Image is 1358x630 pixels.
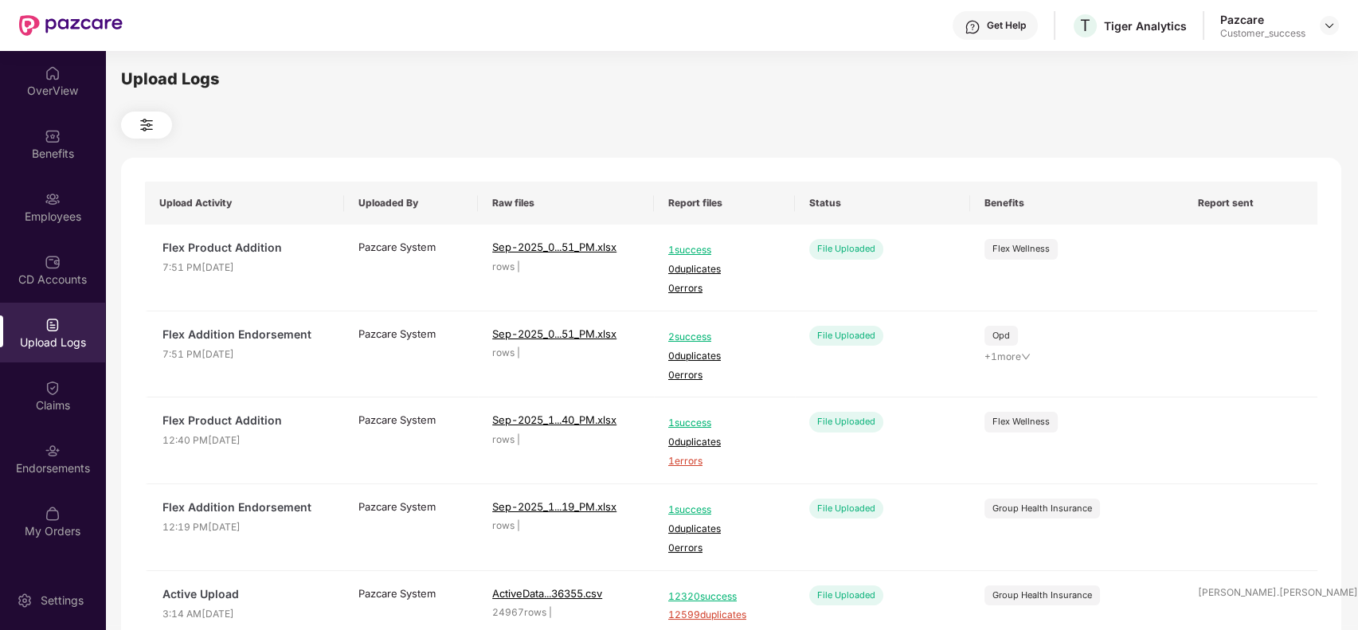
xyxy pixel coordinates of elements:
[1198,585,1303,601] div: [PERSON_NAME].[PERSON_NAME]
[492,433,515,445] span: rows
[992,502,1092,515] div: Group Health Insurance
[517,519,520,531] span: |
[809,326,883,346] div: File Uploaded
[358,499,464,515] div: Pazcare System
[970,182,1184,225] th: Benefits
[987,19,1026,32] div: Get Help
[668,349,781,364] span: 0 duplicates
[668,522,781,537] span: 0 duplicates
[795,182,971,225] th: Status
[45,317,61,333] img: svg+xml;base64,PHN2ZyBpZD0iVXBsb2FkX0xvZ3MiIGRhdGEtbmFtZT0iVXBsb2FkIExvZ3MiIHhtbG5zPSJodHRwOi8vd3...
[549,606,552,618] span: |
[45,254,61,270] img: svg+xml;base64,PHN2ZyBpZD0iQ0RfQWNjb3VudHMiIGRhdGEtbmFtZT0iQ0QgQWNjb3VudHMiIHhtbG5zPSJodHRwOi8vd3...
[45,443,61,459] img: svg+xml;base64,PHN2ZyBpZD0iRW5kb3JzZW1lbnRzIiB4bWxucz0iaHR0cDovL3d3dy53My5vcmcvMjAwMC9zdmciIHdpZH...
[492,587,602,600] span: ActiveData...36355.csv
[19,15,123,36] img: New Pazcare Logo
[668,454,781,469] span: 1 errors
[668,281,781,296] span: 0 errors
[668,435,781,450] span: 0 duplicates
[17,593,33,608] img: svg+xml;base64,PHN2ZyBpZD0iU2V0dGluZy0yMHgyMCIgeG1sbnM9Imh0dHA6Ly93d3cudzMub3JnLzIwMDAvc3ZnIiB3aW...
[668,243,781,258] span: 1 success
[36,593,88,608] div: Settings
[1021,352,1031,362] span: down
[809,499,883,518] div: File Uploaded
[517,260,520,272] span: |
[654,182,795,225] th: Report files
[45,65,61,81] img: svg+xml;base64,PHN2ZyBpZD0iSG9tZSIgeG1sbnM9Imh0dHA6Ly93d3cudzMub3JnLzIwMDAvc3ZnIiB3aWR0aD0iMjAiIG...
[1080,16,1090,35] span: T
[492,519,515,531] span: rows
[45,191,61,207] img: svg+xml;base64,PHN2ZyBpZD0iRW1wbG95ZWVzIiB4bWxucz0iaHR0cDovL3d3dy53My5vcmcvMjAwMC9zdmciIHdpZHRoPS...
[492,241,616,253] span: Sep-2025_0...51_PM.xlsx
[162,260,330,276] span: 7:51 PM[DATE]
[162,433,330,448] span: 12:40 PM[DATE]
[668,541,781,556] span: 0 errors
[45,380,61,396] img: svg+xml;base64,PHN2ZyBpZD0iQ2xhaW0iIHhtbG5zPSJodHRwOi8vd3d3LnczLm9yZy8yMDAwL3N2ZyIgd2lkdGg9IjIwIi...
[478,182,654,225] th: Raw files
[984,350,1031,365] span: + 1 more
[162,520,330,535] span: 12:19 PM[DATE]
[162,239,330,256] span: Flex Product Addition
[992,415,1050,428] div: Flex Wellness
[45,128,61,144] img: svg+xml;base64,PHN2ZyBpZD0iQmVuZWZpdHMiIHhtbG5zPSJodHRwOi8vd3d3LnczLm9yZy8yMDAwL3N2ZyIgd2lkdGg9Ij...
[358,412,464,428] div: Pazcare System
[162,326,330,343] span: Flex Addition Endorsement
[492,606,546,618] span: 24967 rows
[1104,18,1187,33] div: Tiger Analytics
[517,433,520,445] span: |
[992,589,1092,602] div: Group Health Insurance
[162,499,330,516] span: Flex Addition Endorsement
[492,500,616,513] span: Sep-2025_1...19_PM.xlsx
[1184,182,1317,225] th: Report sent
[668,589,781,605] span: 12320 success
[358,585,464,601] div: Pazcare System
[809,412,883,432] div: File Uploaded
[162,585,330,603] span: Active Upload
[492,346,515,358] span: rows
[668,416,781,431] span: 1 success
[45,506,61,522] img: svg+xml;base64,PHN2ZyBpZD0iTXlfT3JkZXJzIiBkYXRhLW5hbWU9Ik15IE9yZGVycyIgeG1sbnM9Imh0dHA6Ly93d3cudz...
[162,412,330,429] span: Flex Product Addition
[668,503,781,518] span: 1 success
[162,607,330,622] span: 3:14 AM[DATE]
[1220,12,1305,27] div: Pazcare
[492,413,616,426] span: Sep-2025_1...40_PM.xlsx
[1323,19,1336,32] img: svg+xml;base64,PHN2ZyBpZD0iRHJvcGRvd24tMzJ4MzIiIHhtbG5zPSJodHRwOi8vd3d3LnczLm9yZy8yMDAwL3N2ZyIgd2...
[668,262,781,277] span: 0 duplicates
[137,115,156,135] img: svg+xml;base64,PHN2ZyB4bWxucz0iaHR0cDovL3d3dy53My5vcmcvMjAwMC9zdmciIHdpZHRoPSIyNCIgaGVpZ2h0PSIyNC...
[668,330,781,345] span: 2 success
[668,368,781,383] span: 0 errors
[517,346,520,358] span: |
[344,182,478,225] th: Uploaded By
[809,239,883,259] div: File Uploaded
[121,67,1341,92] div: Upload Logs
[358,326,464,342] div: Pazcare System
[992,329,1010,342] div: Opd
[668,608,781,623] span: 12599 duplicates
[145,182,344,225] th: Upload Activity
[1220,27,1305,40] div: Customer_success
[809,585,883,605] div: File Uploaded
[492,327,616,340] span: Sep-2025_0...51_PM.xlsx
[992,242,1050,256] div: Flex Wellness
[492,260,515,272] span: rows
[358,239,464,255] div: Pazcare System
[162,347,330,362] span: 7:51 PM[DATE]
[965,19,980,35] img: svg+xml;base64,PHN2ZyBpZD0iSGVscC0zMngzMiIgeG1sbnM9Imh0dHA6Ly93d3cudzMub3JnLzIwMDAvc3ZnIiB3aWR0aD...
